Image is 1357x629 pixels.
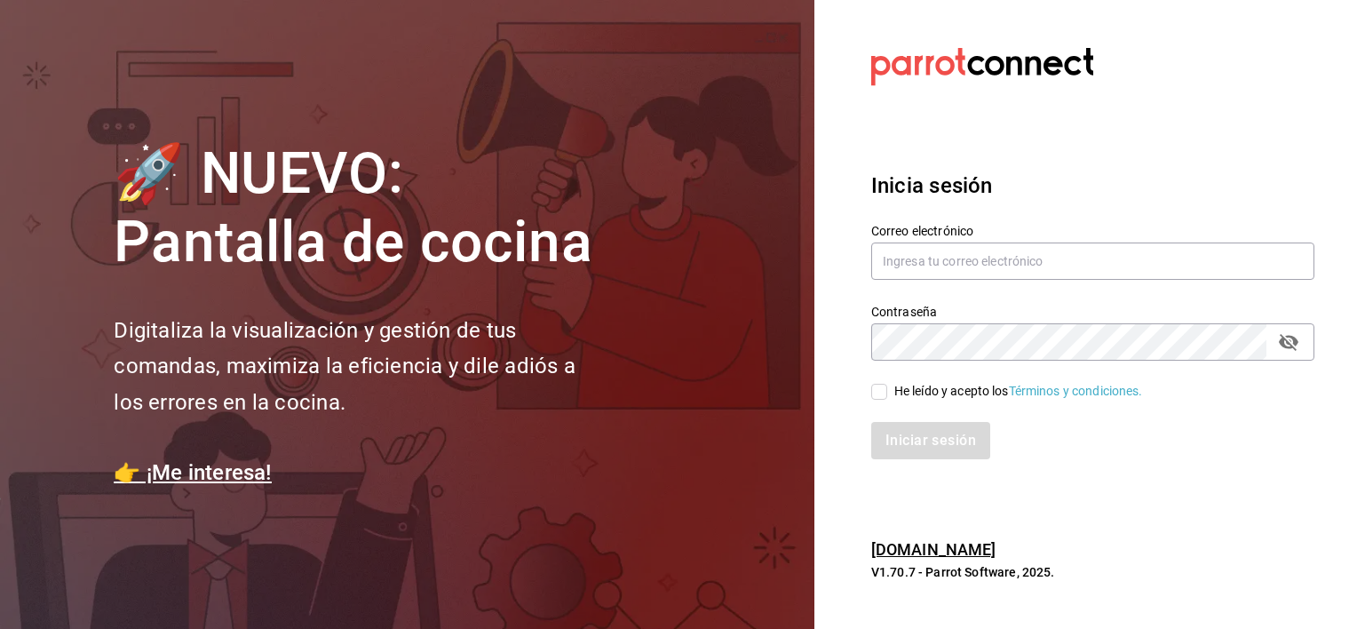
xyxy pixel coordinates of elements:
h3: Inicia sesión [871,170,1314,202]
label: Correo electrónico [871,224,1314,236]
button: passwordField [1274,327,1304,357]
label: Contraseña [871,305,1314,317]
a: 👉 ¡Me interesa! [114,460,271,485]
input: Ingresa tu correo electrónico [871,243,1314,280]
h2: Digitaliza la visualización y gestión de tus comandas, maximiza la eficiencia y dile adiós a los ... [114,313,593,421]
a: Términos y condiciones. [1009,384,1143,398]
p: V1.70.7 - Parrot Software, 2025. [871,563,1314,581]
div: He leído y acepto los [894,382,1143,401]
h1: 🚀 NUEVO: Pantalla de cocina [114,140,593,277]
a: [DOMAIN_NAME] [871,540,996,559]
